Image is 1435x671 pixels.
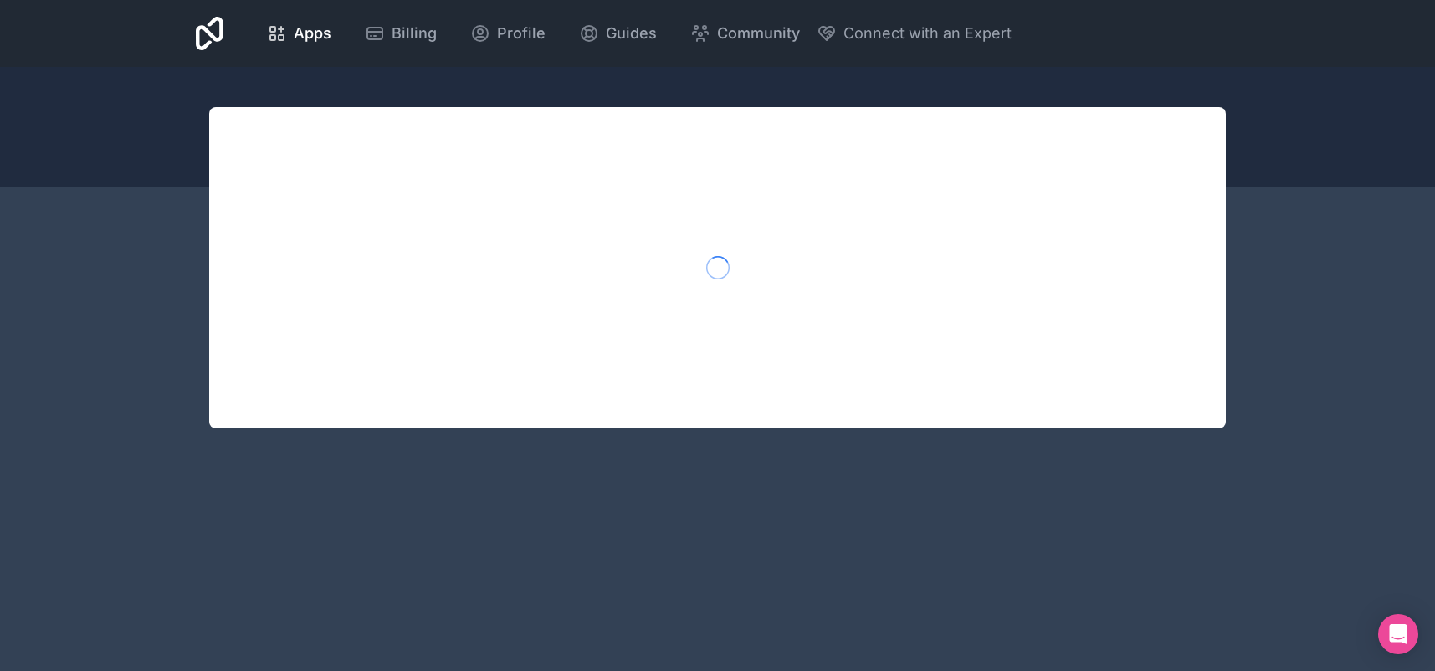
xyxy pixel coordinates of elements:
span: Billing [392,22,437,45]
a: Profile [457,15,559,52]
a: Billing [351,15,450,52]
span: Community [717,22,800,45]
div: Open Intercom Messenger [1378,614,1418,654]
span: Connect with an Expert [843,22,1012,45]
a: Guides [566,15,670,52]
a: Community [677,15,813,52]
span: Guides [606,22,657,45]
span: Apps [294,22,331,45]
button: Connect with an Expert [817,22,1012,45]
span: Profile [497,22,546,45]
a: Apps [254,15,345,52]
